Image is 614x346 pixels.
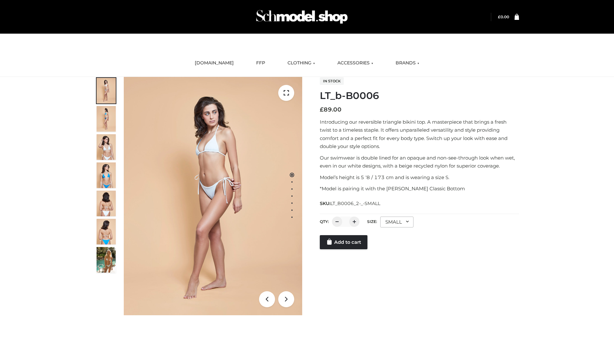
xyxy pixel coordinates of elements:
p: Our swimwear is double lined for an opaque and non-see-through look when wet, even in our white d... [320,154,519,170]
p: Introducing our reversible triangle bikini top. A masterpiece that brings a fresh twist to a time... [320,118,519,151]
img: ArielClassicBikiniTop_CloudNine_AzureSky_OW114ECO_7-scaled.jpg [97,191,116,216]
span: £ [498,14,500,19]
img: ArielClassicBikiniTop_CloudNine_AzureSky_OW114ECO_3-scaled.jpg [97,134,116,160]
img: Schmodel Admin 964 [254,4,350,29]
span: In stock [320,77,344,85]
p: Model’s height is 5 ‘8 / 173 cm and is wearing a size S. [320,173,519,182]
a: FFP [251,56,270,70]
bdi: 0.00 [498,14,509,19]
img: ArielClassicBikiniTop_CloudNine_AzureSky_OW114ECO_1-scaled.jpg [97,78,116,103]
a: ACCESSORIES [333,56,378,70]
a: CLOTHING [283,56,320,70]
a: [DOMAIN_NAME] [190,56,239,70]
a: £0.00 [498,14,509,19]
span: LT_B0006_2-_-SMALL [330,201,380,206]
img: ArielClassicBikiniTop_CloudNine_AzureSky_OW114ECO_8-scaled.jpg [97,219,116,244]
img: ArielClassicBikiniTop_CloudNine_AzureSky_OW114ECO_4-scaled.jpg [97,162,116,188]
span: SKU: [320,200,381,207]
p: *Model is pairing it with the [PERSON_NAME] Classic Bottom [320,185,519,193]
img: ArielClassicBikiniTop_CloudNine_AzureSky_OW114ECO_2-scaled.jpg [97,106,116,132]
a: Add to cart [320,235,367,249]
img: ArielClassicBikiniTop_CloudNine_AzureSky_OW114ECO_1 [124,77,302,315]
bdi: 89.00 [320,106,342,113]
span: £ [320,106,324,113]
div: SMALL [380,217,413,227]
h1: LT_b-B0006 [320,90,519,102]
label: Size: [367,219,377,224]
a: BRANDS [391,56,424,70]
label: QTY: [320,219,329,224]
img: Arieltop_CloudNine_AzureSky2.jpg [97,247,116,273]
